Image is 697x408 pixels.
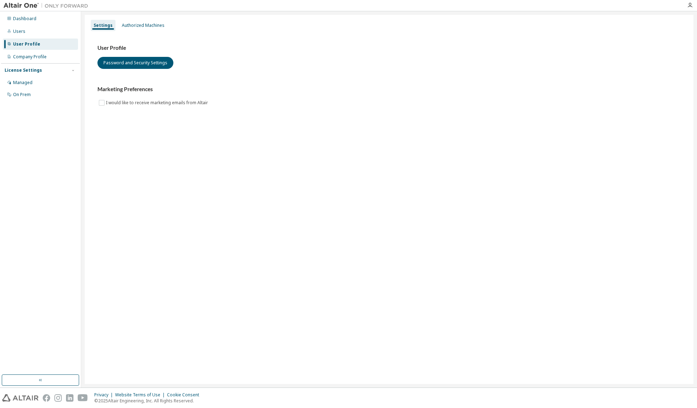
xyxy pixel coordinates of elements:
img: instagram.svg [54,394,62,402]
div: Dashboard [13,16,36,22]
div: Managed [13,80,32,85]
div: Users [13,29,25,34]
div: Website Terms of Use [115,392,167,398]
label: I would like to receive marketing emails from Altair [106,99,209,107]
h3: Marketing Preferences [97,86,681,93]
div: Privacy [94,392,115,398]
div: Settings [94,23,113,28]
img: youtube.svg [78,394,88,402]
div: Company Profile [13,54,47,60]
div: User Profile [13,41,40,47]
button: Password and Security Settings [97,57,173,69]
h3: User Profile [97,45,681,52]
div: Authorized Machines [122,23,165,28]
img: facebook.svg [43,394,50,402]
img: linkedin.svg [66,394,73,402]
img: altair_logo.svg [2,394,38,402]
div: License Settings [5,67,42,73]
img: Altair One [4,2,92,9]
div: On Prem [13,92,31,97]
p: © 2025 Altair Engineering, Inc. All Rights Reserved. [94,398,203,404]
div: Cookie Consent [167,392,203,398]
